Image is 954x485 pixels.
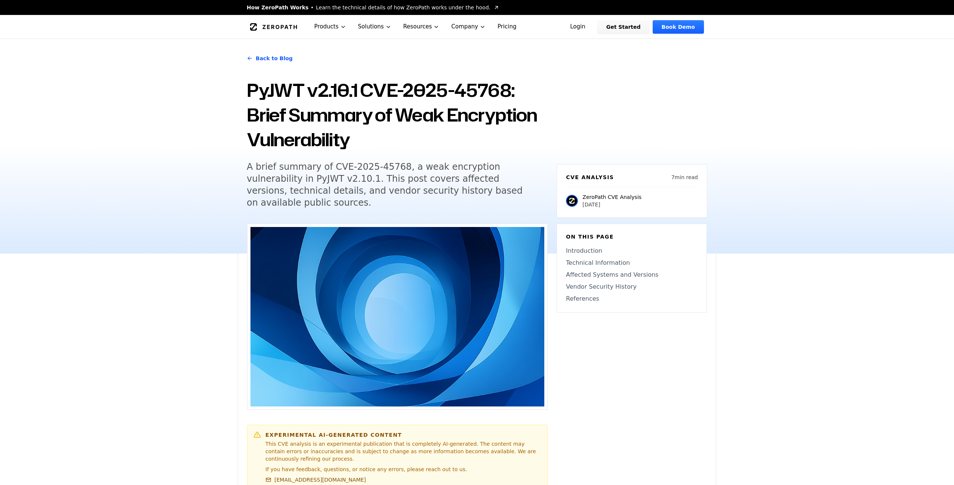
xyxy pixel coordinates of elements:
a: Technical Information [566,258,698,267]
button: Company [445,15,492,39]
a: How ZeroPath WorksLearn the technical details of how ZeroPath works under the hood. [247,4,499,11]
button: Products [308,15,352,39]
p: ZeroPath CVE Analysis [582,193,641,201]
p: 7 min read [671,174,698,181]
nav: Global [238,15,716,39]
button: Resources [397,15,446,39]
p: [DATE] [582,201,641,208]
a: Get Started [597,20,650,34]
h6: CVE Analysis [566,174,614,181]
h6: Experimental AI-Generated Content [265,431,541,439]
h1: PyJWT v2.10.1 CVE-2025-45768: Brief Summary of Weak Encryption Vulnerability [247,78,548,152]
a: Login [561,20,594,34]
span: Learn the technical details of how ZeroPath works under the hood. [316,4,490,11]
h6: On this page [566,233,698,240]
a: Pricing [492,15,523,39]
p: If you have feedback, questions, or notice any errors, please reach out to us. [265,466,541,473]
a: Introduction [566,246,698,255]
p: This CVE analysis is an experimental publication that is completely AI-generated. The content may... [265,440,541,463]
a: Vendor Security History [566,282,698,291]
span: How ZeroPath Works [247,4,308,11]
img: ZeroPath CVE Analysis [566,195,578,207]
img: PyJWT v2.10.1 CVE-2025-45768: Brief Summary of Weak Encryption Vulnerability [250,227,544,406]
a: [EMAIL_ADDRESS][DOMAIN_NAME] [265,476,366,484]
a: Book Demo [653,20,704,34]
button: Solutions [352,15,397,39]
a: Back to Blog [247,48,293,69]
a: Affected Systems and Versions [566,270,698,279]
h5: A brief summary of CVE-2025-45768, a weak encryption vulnerability in PyJWT v2.10.1. This post co... [247,161,534,209]
a: References [566,294,698,303]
